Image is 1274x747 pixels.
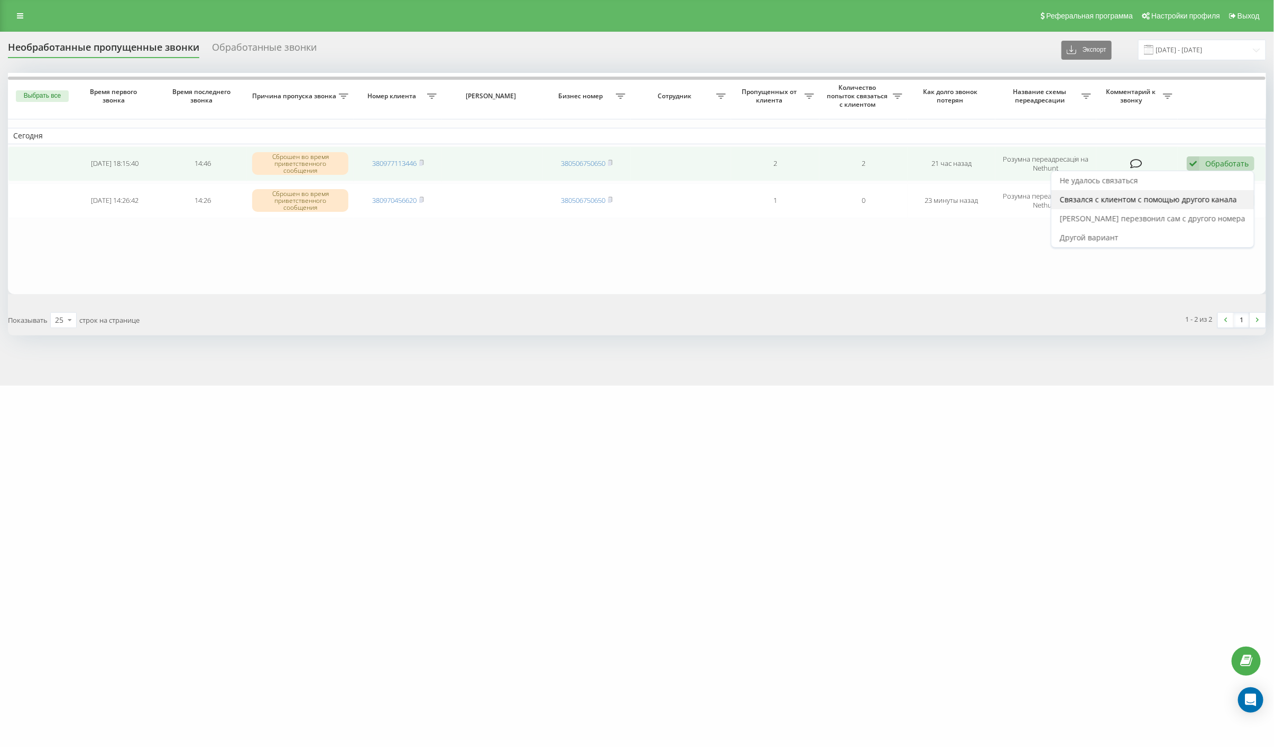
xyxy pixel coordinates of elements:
[1102,88,1164,104] span: Комментарий к звонку
[252,189,348,212] div: Сброшен во время приветственного сообщения
[561,195,605,205] a: 380506750650
[1205,158,1249,169] div: Обработать
[908,183,996,218] td: 23 минуты назад
[80,88,150,104] span: Время первого звонка
[636,92,716,100] span: Сотрудник
[1001,88,1081,104] span: Название схемы переадресации
[561,158,605,168] a: 380506750650
[252,92,339,100] span: Причина пропуска звонка
[1238,12,1260,20] span: Выход
[819,183,908,218] td: 0
[8,315,48,325] span: Показывать
[731,146,819,181] td: 2
[1234,313,1250,328] a: 1
[55,315,63,325] div: 25
[159,183,247,218] td: 14:26
[1060,194,1237,204] span: Связался с клиентом с помощью другого канала
[71,183,159,218] td: [DATE] 14:26:42
[731,183,819,218] td: 1
[8,42,199,58] div: Необработанные пропущенные звонки
[1060,213,1245,223] span: [PERSON_NAME] перезвонил сам с другого номера
[917,88,986,104] span: Как долго звонок потерян
[1060,232,1119,242] span: Другой вариант
[372,158,417,168] a: 380977113446
[359,92,427,100] span: Номер клиента
[736,88,805,104] span: Пропущенных от клиента
[995,183,1096,218] td: Розумна переадресація на Nethunt
[1151,12,1220,20] span: Настройки профиля
[16,90,69,102] button: Выбрать все
[825,83,893,108] span: Количество попыток связаться с клиентом
[79,315,140,325] span: строк на странице
[1046,12,1133,20] span: Реферальная программа
[1060,175,1138,185] span: Не удалось связаться
[995,146,1096,181] td: Розумна переадресація на Nethunt
[8,128,1266,144] td: Сегодня
[548,92,616,100] span: Бизнес номер
[212,42,317,58] div: Обработанные звонки
[71,146,159,181] td: [DATE] 18:15:40
[168,88,238,104] span: Время последнего звонка
[1061,41,1112,60] button: Экспорт
[1186,314,1213,324] div: 1 - 2 из 2
[372,195,417,205] a: 380970456620
[452,92,533,100] span: [PERSON_NAME]
[1238,687,1263,713] div: Open Intercom Messenger
[252,152,348,175] div: Сброшен во время приветственного сообщения
[908,146,996,181] td: 21 час назад
[819,146,908,181] td: 2
[159,146,247,181] td: 14:46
